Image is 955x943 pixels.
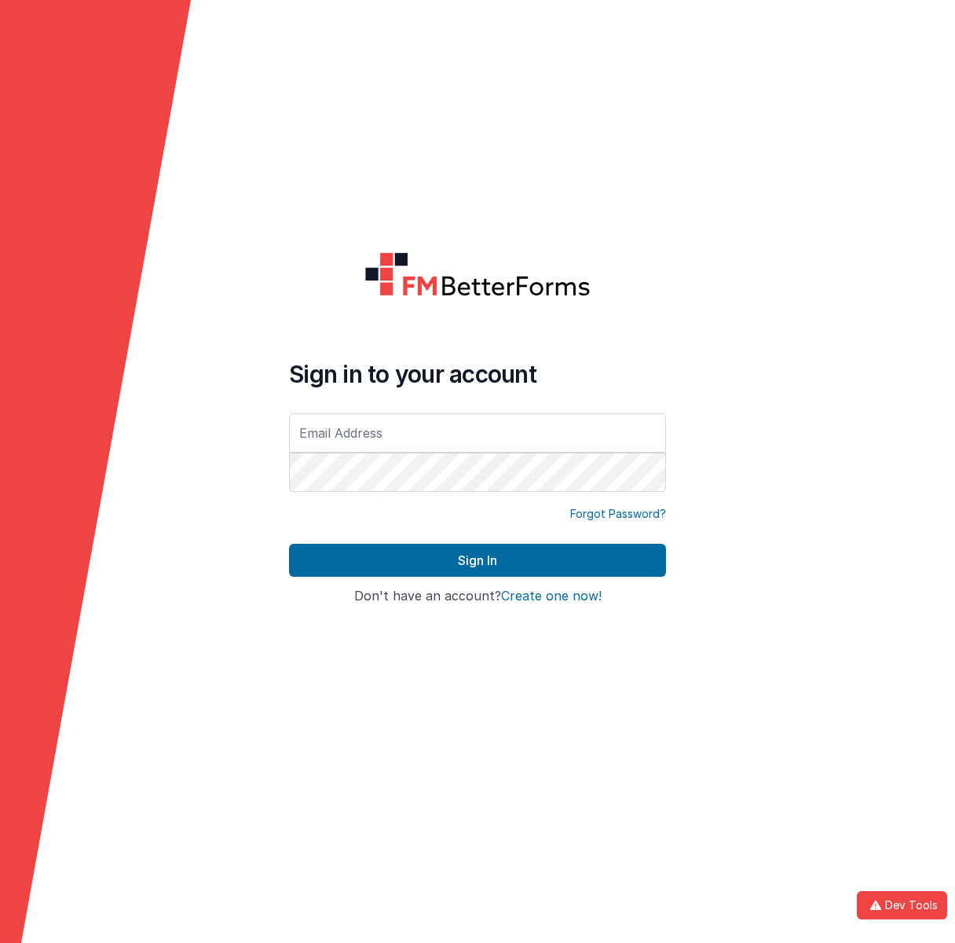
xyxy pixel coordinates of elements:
button: Create one now! [501,589,602,604]
h4: Don't have an account? [289,589,666,604]
h4: Sign in to your account [289,360,666,388]
button: Dev Tools [857,891,947,919]
button: Sign In [289,544,666,577]
input: Email Address [289,413,666,453]
a: Forgot Password? [570,506,666,522]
